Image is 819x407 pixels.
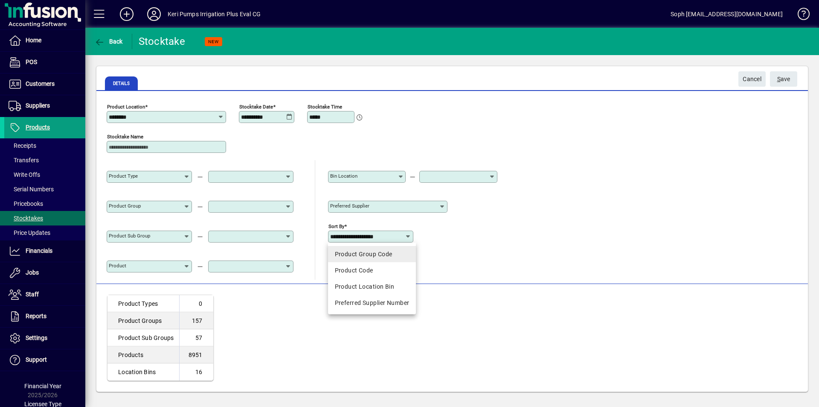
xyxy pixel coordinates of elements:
a: Jobs [4,262,85,284]
span: Serial Numbers [9,186,54,193]
div: Product Code [335,266,409,275]
span: Price Updates [9,229,50,236]
td: Product Sub Groups [107,329,179,346]
span: Jobs [26,269,39,276]
mat-label: Sort By [328,223,344,229]
span: Financials [26,247,52,254]
mat-label: Stocktake Time [308,104,342,110]
a: Pricebooks [4,196,85,211]
button: Back [92,34,125,49]
td: 57 [179,329,213,346]
a: Serial Numbers [4,182,85,196]
span: Back [94,38,123,45]
div: Keri Pumps Irrigation Plus Eval CG [168,7,261,21]
app-page-header-button: Back [85,34,132,49]
div: Stocktake [139,35,185,48]
a: Customers [4,73,85,95]
span: Products [26,124,50,131]
td: 157 [179,312,213,329]
td: 16 [179,363,213,381]
a: Home [4,30,85,51]
span: POS [26,59,37,65]
mat-option: Product Location Bin [328,278,416,295]
a: Price Updates [4,225,85,240]
button: Add [113,6,140,22]
span: Home [26,37,41,44]
a: Support [4,349,85,371]
mat-label: Product Location [107,104,145,110]
span: Financial Year [24,383,61,389]
span: NEW [208,39,219,44]
span: Staff [26,291,39,298]
td: 0 [179,295,213,312]
span: Customers [26,80,55,87]
span: Stocktakes [9,215,43,222]
span: Cancel [743,72,761,86]
button: Save [770,71,797,87]
a: Financials [4,240,85,262]
mat-label: Stocktake Name [107,134,143,140]
a: Transfers [4,153,85,167]
span: Reports [26,313,46,319]
a: Staff [4,284,85,305]
button: Cancel [738,71,766,87]
a: Stocktakes [4,211,85,225]
div: Product Group Code [335,250,409,259]
div: Soph [EMAIL_ADDRESS][DOMAIN_NAME] [671,7,783,21]
td: Products [107,346,179,363]
a: Reports [4,306,85,327]
mat-label: Product Group [109,203,141,209]
a: Receipts [4,138,85,153]
button: Profile [140,6,168,22]
td: Product Types [107,295,179,312]
span: Transfers [9,157,39,164]
span: Receipts [9,142,36,149]
div: Preferred Supplier Number [335,299,409,307]
mat-label: Stocktake Date [239,104,273,110]
a: Knowledge Base [791,2,808,29]
mat-label: Product Sub group [109,233,150,239]
span: Support [26,356,47,363]
span: Suppliers [26,102,50,109]
mat-option: Product Group Code [328,246,416,262]
mat-label: Preferred Supplier [330,203,369,209]
span: Pricebooks [9,200,43,207]
div: Product Location Bin [335,282,409,291]
td: Product Groups [107,312,179,329]
span: ave [777,72,790,86]
td: 8951 [179,346,213,363]
mat-label: Product Type [109,173,138,179]
mat-option: Preferred Supplier Number [328,295,416,311]
td: Location Bins [107,363,179,381]
span: Details [105,76,138,90]
a: Suppliers [4,95,85,117]
mat-label: Product [109,263,126,269]
span: S [777,76,781,82]
mat-label: Bin Location [330,173,357,179]
span: Settings [26,334,47,341]
mat-option: Product Code [328,262,416,278]
a: Settings [4,328,85,349]
a: Write Offs [4,167,85,182]
span: Write Offs [9,171,40,178]
a: POS [4,52,85,73]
